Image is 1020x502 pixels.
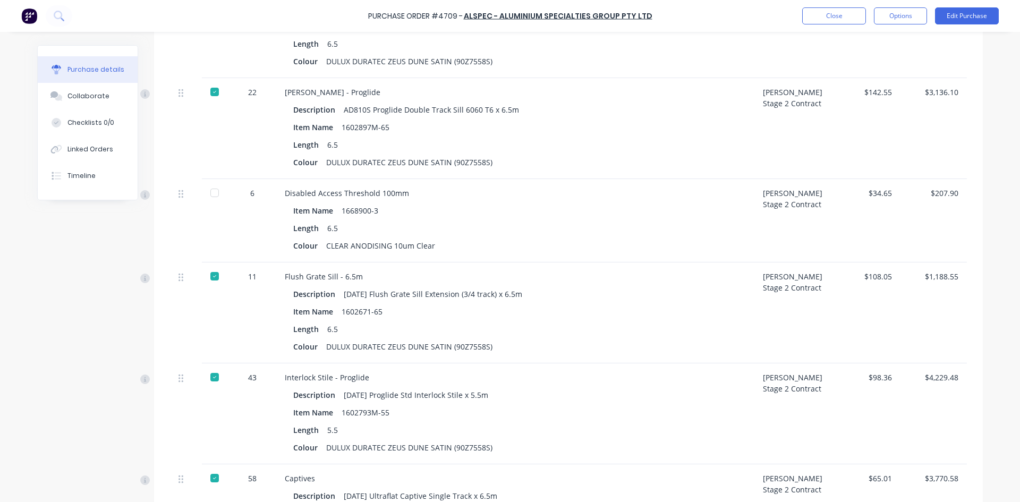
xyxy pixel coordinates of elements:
div: 1602671-65 [342,304,382,319]
div: [PERSON_NAME] Stage 2 Contract [754,179,834,262]
div: DULUX DURATEC ZEUS DUNE SATIN (90Z7558S) [326,440,492,455]
div: DULUX DURATEC ZEUS DUNE SATIN (90Z7558S) [326,155,492,170]
div: Timeline [67,171,96,181]
div: 6.5 [327,321,338,337]
div: 6 [237,188,268,199]
div: Linked Orders [67,144,113,154]
div: Captives [285,473,746,484]
div: $3,136.10 [909,87,958,98]
div: AD810S Proglide Double Track Sill 6060 T6 x 6.5m [344,102,519,117]
img: Factory [21,8,37,24]
div: Interlock Stile - Proglide [285,372,746,383]
div: Colour [293,54,326,69]
div: Colour [293,339,326,354]
button: Options [874,7,927,24]
div: Item Name [293,203,342,218]
div: Length [293,220,327,236]
div: 1668900-3 [342,203,378,218]
div: Checklists 0/0 [67,118,114,127]
button: Linked Orders [38,136,138,163]
div: $207.90 [909,188,958,199]
div: [PERSON_NAME] Stage 2 Contract [754,262,834,363]
button: Edit Purchase [935,7,999,24]
div: Length [293,137,327,152]
div: $1,188.55 [909,271,958,282]
div: $3,770.58 [909,473,958,484]
div: Colour [293,440,326,455]
div: Length [293,422,327,438]
div: Item Name [293,304,342,319]
div: $142.55 [843,87,892,98]
div: Description [293,387,344,403]
div: 6.5 [327,220,338,236]
button: Checklists 0/0 [38,109,138,136]
button: Timeline [38,163,138,189]
div: Colour [293,238,326,253]
button: Purchase details [38,56,138,83]
div: $108.05 [843,271,892,282]
div: DULUX DURATEC ZEUS DUNE SATIN (90Z7558S) [326,339,492,354]
div: 1602897M-65 [342,120,389,135]
div: DULUX DURATEC ZEUS DUNE SATIN (90Z7558S) [326,54,492,69]
div: Length [293,36,327,52]
div: Disabled Access Threshold 100mm [285,188,746,199]
div: 6.5 [327,137,338,152]
a: Alspec - Aluminium Specialties Group Pty Ltd [464,11,652,21]
div: [PERSON_NAME] Stage 2 Contract [754,78,834,179]
div: $34.65 [843,188,892,199]
div: Purchase Order #4709 - [368,11,463,22]
button: Close [802,7,866,24]
div: [PERSON_NAME] Stage 2 Contract [754,363,834,464]
div: 22 [237,87,268,98]
div: Purchase details [67,65,124,74]
div: Item Name [293,120,342,135]
div: $4,229.48 [909,372,958,383]
div: CLEAR ANODISING 10um Clear [326,238,435,253]
div: 5.5 [327,422,338,438]
div: $98.36 [843,372,892,383]
div: [DATE] Flush Grate Sill Extension (3/4 track) x 6.5m [344,286,522,302]
div: [PERSON_NAME] - Proglide [285,87,746,98]
div: Description [293,286,344,302]
div: Item Name [293,405,342,420]
div: Description [293,102,344,117]
div: 58 [237,473,268,484]
div: Flush Grate Sill - 6.5m [285,271,746,282]
div: Collaborate [67,91,109,101]
div: Length [293,321,327,337]
div: [DATE] Proglide Std Interlock Stile x 5.5m [344,387,488,403]
div: 6.5 [327,36,338,52]
div: 43 [237,372,268,383]
div: 1602793M-55 [342,405,389,420]
button: Collaborate [38,83,138,109]
div: $65.01 [843,473,892,484]
div: Colour [293,155,326,170]
div: 11 [237,271,268,282]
